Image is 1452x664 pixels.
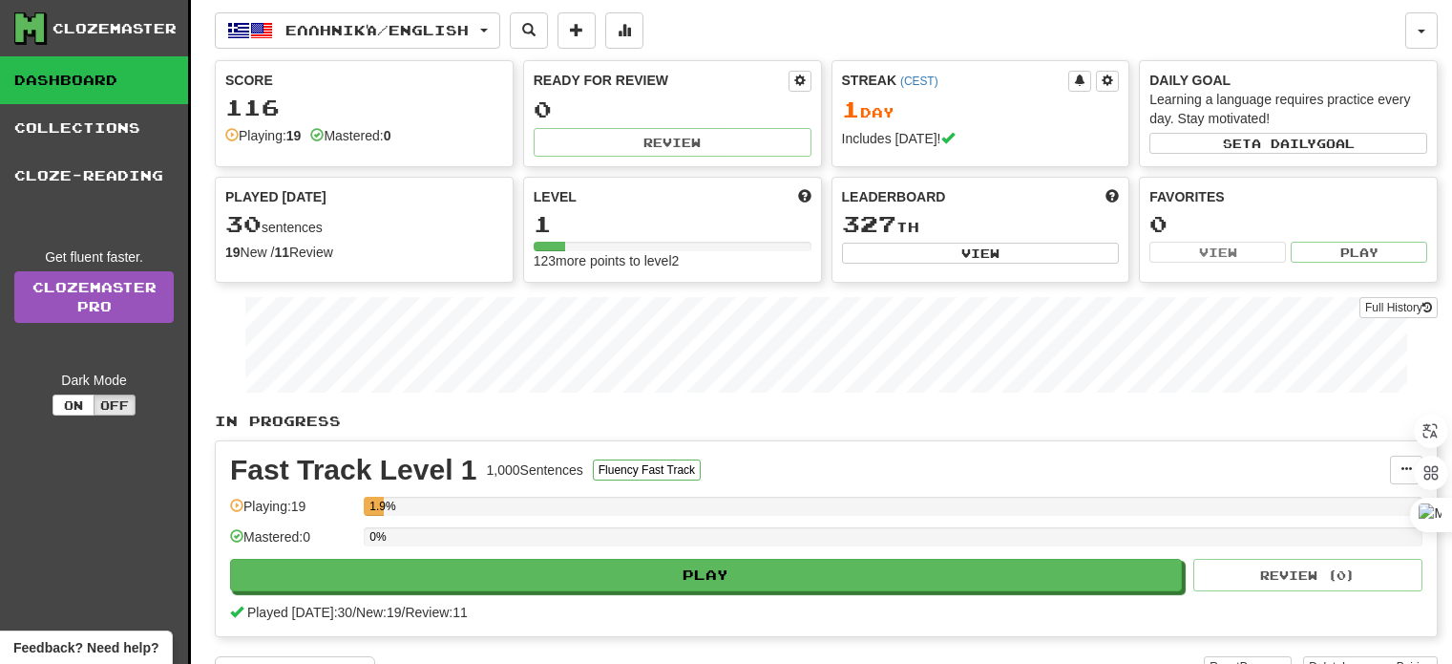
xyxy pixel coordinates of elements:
div: sentences [225,212,503,237]
span: Review: 11 [405,605,467,620]
span: Open feedback widget [13,638,158,657]
span: / [402,605,406,620]
span: New: 19 [356,605,401,620]
div: 1,000 Sentences [487,461,583,480]
button: Seta dailygoal [1149,133,1427,154]
div: 1 [534,212,811,236]
div: Playing: [225,126,301,145]
button: On [53,395,95,416]
div: Get fluent faster. [14,247,174,267]
div: 0 [1149,212,1427,236]
button: Off [94,395,136,416]
button: Play [1291,242,1427,263]
strong: 11 [274,245,289,260]
button: Add sentence to collection [558,12,596,49]
div: Playing: 19 [230,497,354,528]
button: Review [534,128,811,157]
span: / [352,605,356,620]
div: Fast Track Level 1 [230,456,477,484]
span: 30 [225,210,262,237]
strong: 19 [286,128,302,143]
strong: 19 [225,245,241,260]
div: 1.9% [369,497,384,516]
button: Full History [1359,297,1438,318]
button: Search sentences [510,12,548,49]
span: 327 [842,210,896,237]
button: More stats [605,12,643,49]
button: View [842,243,1120,264]
p: In Progress [215,412,1438,431]
span: This week in points, UTC [1105,187,1119,206]
span: Leaderboard [842,187,946,206]
span: Level [534,187,577,206]
div: 0 [534,97,811,121]
button: Fluency Fast Track [593,460,701,481]
button: View [1149,242,1286,263]
span: Played [DATE]: 30 [247,605,352,620]
div: Mastered: 0 [230,527,354,559]
div: Favorites [1149,187,1427,206]
div: th [842,212,1120,237]
div: Includes [DATE]! [842,129,1120,148]
button: Ελληνικά/English [215,12,500,49]
span: Score more points to level up [798,187,811,206]
div: Dark Mode [14,371,174,390]
span: Ελληνικά / English [285,22,469,38]
button: Review (0) [1193,559,1422,591]
span: a daily [1252,137,1316,150]
div: New / Review [225,243,503,262]
a: (CEST) [900,75,938,88]
a: ClozemasterPro [14,271,174,323]
div: Day [842,97,1120,122]
div: Ready for Review [534,71,789,90]
span: 1 [842,96,860,122]
button: Play [230,559,1182,591]
strong: 0 [384,128,391,143]
div: Mastered: [310,126,390,145]
div: Learning a language requires practice every day. Stay motivated! [1149,90,1427,128]
div: Clozemaster [53,19,177,38]
div: 123 more points to level 2 [534,251,811,270]
div: 116 [225,96,503,119]
div: Score [225,71,503,90]
span: Played [DATE] [225,187,326,206]
div: Streak [842,71,1069,90]
div: Daily Goal [1149,71,1427,90]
